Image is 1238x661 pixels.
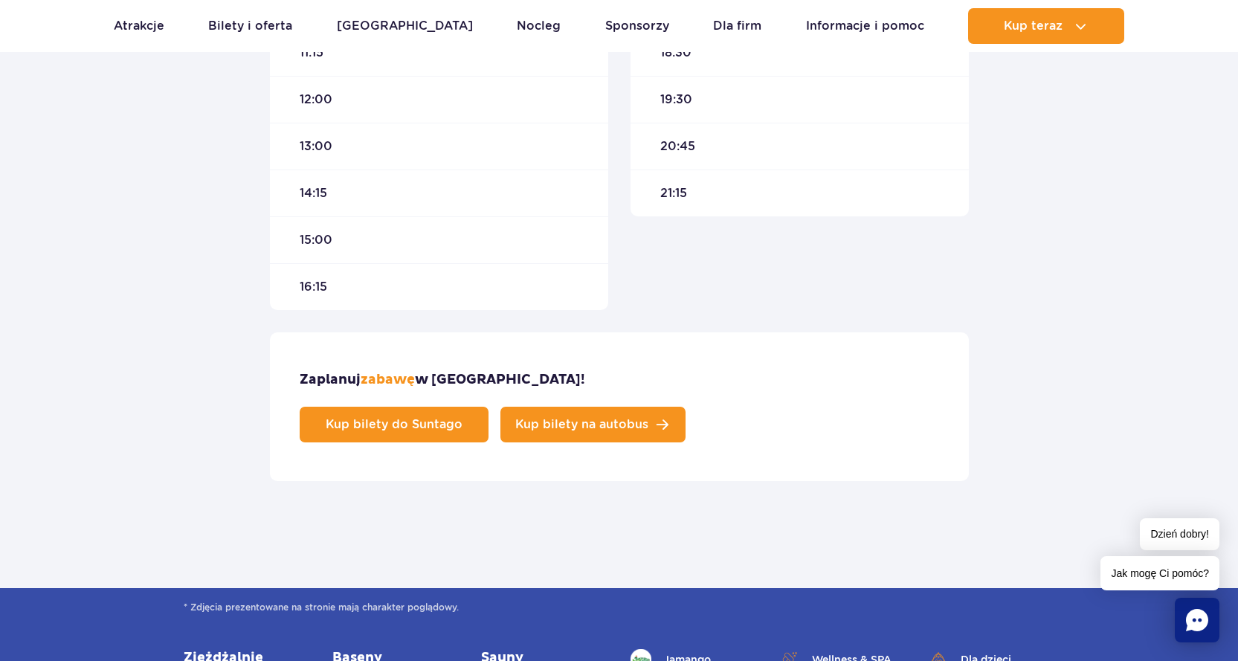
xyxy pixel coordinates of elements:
[660,138,695,155] span: 20:45
[605,8,669,44] a: Sponsorzy
[300,138,332,155] span: 13:00
[361,371,415,388] span: zabawę
[968,8,1124,44] button: Kup teraz
[300,407,489,442] a: Kup bilety do Suntago
[713,8,761,44] a: Dla firm
[184,600,1054,615] span: * Zdjęcia prezentowane na stronie mają charakter poglądowy.
[515,419,648,431] span: Kup bilety na autobus
[300,371,585,389] h3: Zaplanuj w [GEOGRAPHIC_DATA]!
[1100,556,1219,590] span: Jak mogę Ci pomóc?
[1004,19,1063,33] span: Kup teraz
[300,232,332,248] span: 15:00
[1175,598,1219,642] div: Chat
[1140,518,1219,550] span: Dzień dobry!
[660,91,692,108] span: 19:30
[208,8,292,44] a: Bilety i oferta
[660,45,691,61] span: 18:30
[300,45,323,61] span: 11:15
[660,185,687,201] span: 21:15
[517,8,561,44] a: Nocleg
[114,8,164,44] a: Atrakcje
[300,279,327,295] span: 16:15
[337,8,473,44] a: [GEOGRAPHIC_DATA]
[500,407,686,442] a: Kup bilety na autobus
[300,185,327,201] span: 14:15
[806,8,924,44] a: Informacje i pomoc
[300,91,332,108] span: 12:00
[326,419,462,431] span: Kup bilety do Suntago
